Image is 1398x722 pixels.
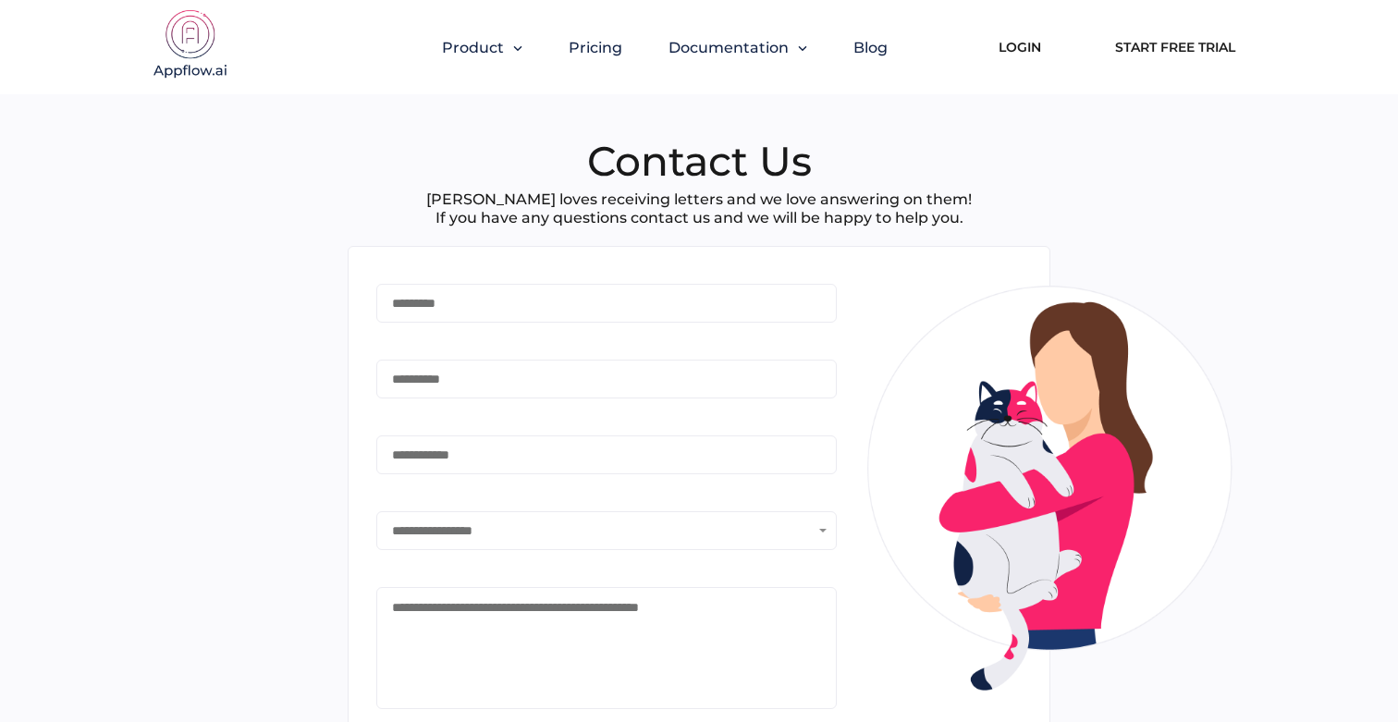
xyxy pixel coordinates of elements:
[668,39,789,56] span: Documentation
[569,39,622,56] a: Pricing
[426,190,972,227] p: [PERSON_NAME] loves receiving letters and we love answering on them! If you have any questions co...
[971,27,1069,67] a: Login
[587,141,812,181] h1: Contact Us
[442,39,504,56] span: Product
[865,284,1234,693] img: muffin
[668,39,807,56] button: Documentation
[853,39,888,56] a: Blog
[1097,27,1254,67] a: Start Free Trial
[442,39,522,56] button: Product
[144,9,237,83] img: appflow.ai-logo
